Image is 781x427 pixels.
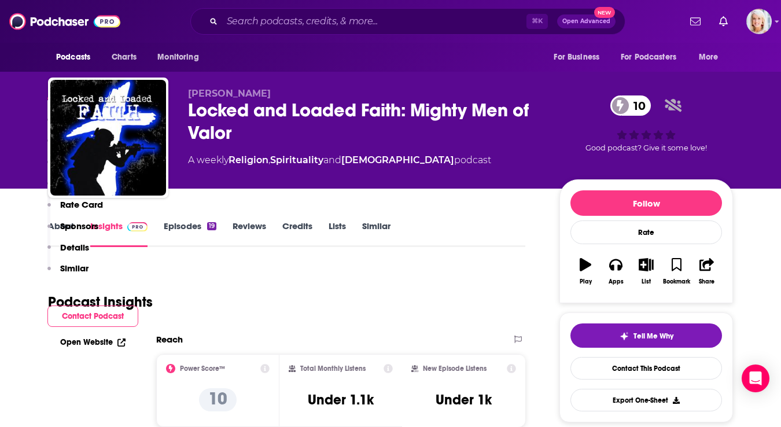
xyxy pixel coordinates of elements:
button: Apps [601,251,631,292]
div: Search podcasts, credits, & more... [190,8,625,35]
div: Share [699,278,714,285]
h2: Total Monthly Listens [300,365,366,373]
div: Open Intercom Messenger [742,365,769,392]
div: Rate [570,220,722,244]
span: Podcasts [56,49,90,65]
p: Details [60,242,89,253]
a: Similar [362,220,390,247]
h2: Power Score™ [180,365,225,373]
button: Export One-Sheet [570,389,722,411]
span: , [268,154,270,165]
p: Similar [60,263,89,274]
a: Show notifications dropdown [686,12,705,31]
button: open menu [691,46,733,68]
button: Share [692,251,722,292]
a: Spirituality [270,154,323,165]
a: Contact This Podcast [570,357,722,380]
span: [PERSON_NAME] [188,88,271,99]
img: User Profile [746,9,772,34]
button: List [631,251,661,292]
button: Sponsors [47,220,98,242]
span: New [594,7,615,18]
h3: Under 1k [436,391,492,408]
button: open menu [546,46,614,68]
a: [DEMOGRAPHIC_DATA] [341,154,454,165]
span: Charts [112,49,137,65]
div: 10Good podcast? Give it some love! [559,88,733,160]
div: 19 [207,222,216,230]
span: Open Advanced [562,19,610,24]
p: 10 [199,388,237,411]
a: Open Website [60,337,126,347]
button: Follow [570,190,722,216]
a: Credits [282,220,312,247]
span: 10 [622,95,651,116]
h2: New Episode Listens [423,365,487,373]
div: Apps [609,278,624,285]
a: Show notifications dropdown [714,12,732,31]
img: Podchaser - Follow, Share and Rate Podcasts [9,10,120,32]
span: For Podcasters [621,49,676,65]
div: List [642,278,651,285]
span: Logged in as ashtonrc [746,9,772,34]
a: Lists [329,220,346,247]
button: open menu [613,46,693,68]
div: Play [580,278,592,285]
button: Bookmark [661,251,691,292]
h3: Under 1.1k [308,391,374,408]
button: Details [47,242,89,263]
button: Similar [47,263,89,284]
div: Bookmark [663,278,690,285]
h2: Reach [156,334,183,345]
img: tell me why sparkle [620,332,629,341]
span: and [323,154,341,165]
button: Contact Podcast [47,305,138,327]
button: tell me why sparkleTell Me Why [570,323,722,348]
a: Charts [104,46,143,68]
a: Reviews [233,220,266,247]
button: Show profile menu [746,9,772,34]
a: Episodes19 [164,220,216,247]
p: Sponsors [60,220,98,231]
span: Tell Me Why [633,332,673,341]
button: open menu [48,46,105,68]
a: 10 [610,95,651,116]
input: Search podcasts, credits, & more... [222,12,526,31]
span: ⌘ K [526,14,548,29]
div: A weekly podcast [188,153,491,167]
button: Open AdvancedNew [557,14,616,28]
span: Good podcast? Give it some love! [585,143,707,152]
span: For Business [554,49,599,65]
button: open menu [149,46,213,68]
span: More [699,49,719,65]
button: Play [570,251,601,292]
a: Religion [229,154,268,165]
span: Monitoring [157,49,198,65]
img: Locked and Loaded Faith: Mighty Men of Valor [50,80,166,196]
